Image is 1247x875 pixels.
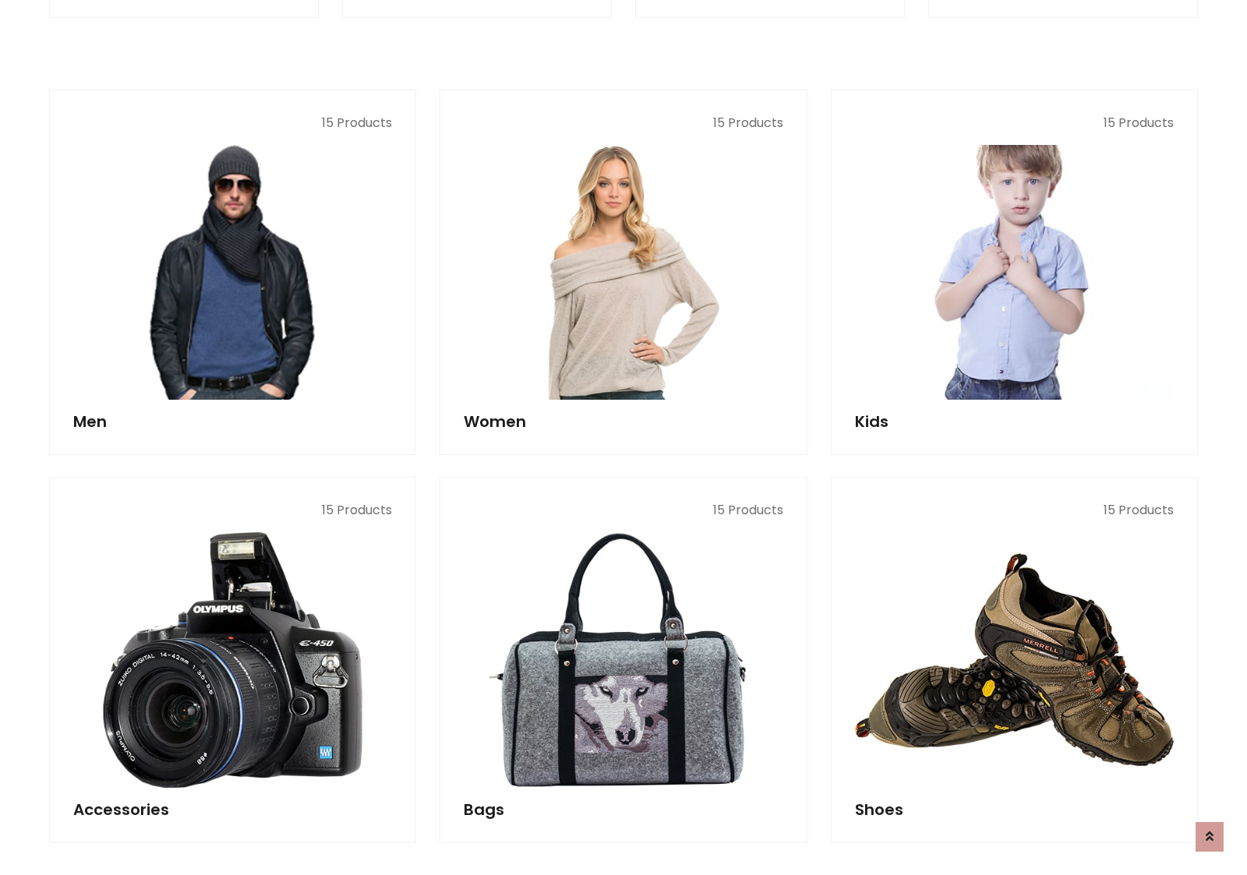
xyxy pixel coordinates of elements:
[464,501,782,520] p: 15 Products
[855,412,1174,431] h5: Kids
[855,800,1174,819] h5: Shoes
[855,501,1174,520] p: 15 Products
[73,501,392,520] p: 15 Products
[464,412,782,431] h5: Women
[73,412,392,431] h5: Men
[855,114,1174,132] p: 15 Products
[464,114,782,132] p: 15 Products
[73,114,392,132] p: 15 Products
[464,800,782,819] h5: Bags
[73,800,392,819] h5: Accessories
